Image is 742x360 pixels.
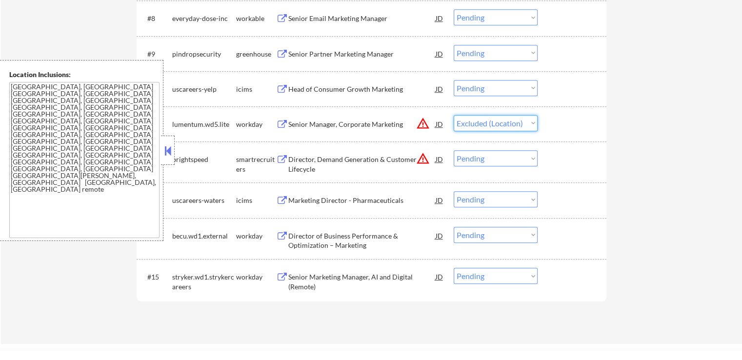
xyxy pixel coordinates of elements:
div: lumentum.wd5.lite [172,120,236,129]
div: JD [435,9,444,27]
div: JD [435,45,444,62]
div: smartrecruiters [236,155,276,174]
div: Senior Manager, Corporate Marketing [288,120,436,129]
div: workday [236,120,276,129]
div: Director of Business Performance & Optimization – Marketing [288,231,436,250]
div: Senior Email Marketing Manager [288,14,436,23]
div: Senior Partner Marketing Manager [288,49,436,59]
div: #15 [147,272,164,282]
div: workday [236,231,276,241]
div: JD [435,227,444,244]
div: pindropsecurity [172,49,236,59]
div: icims [236,84,276,94]
div: Head of Consumer Growth Marketing [288,84,436,94]
button: warning_amber [416,117,430,130]
div: workday [236,272,276,282]
div: greenhouse [236,49,276,59]
div: uscareers-yelp [172,84,236,94]
div: #9 [147,49,164,59]
div: uscareers-waters [172,196,236,205]
div: JD [435,80,444,98]
div: JD [435,150,444,168]
div: JD [435,191,444,209]
div: Location Inclusions: [9,70,160,80]
div: workable [236,14,276,23]
div: #8 [147,14,164,23]
div: Marketing Director - Pharmaceuticals [288,196,436,205]
div: becu.wd1.external [172,231,236,241]
div: everyday-dose-inc [172,14,236,23]
div: Director, Demand Generation & Customer Lifecycle [288,155,436,174]
div: brightspeed [172,155,236,164]
div: JD [435,115,444,133]
div: Senior Marketing Manager, AI and Digital (Remote) [288,272,436,291]
div: icims [236,196,276,205]
div: stryker.wd1.strykercareers [172,272,236,291]
div: JD [435,268,444,285]
button: warning_amber [416,152,430,165]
